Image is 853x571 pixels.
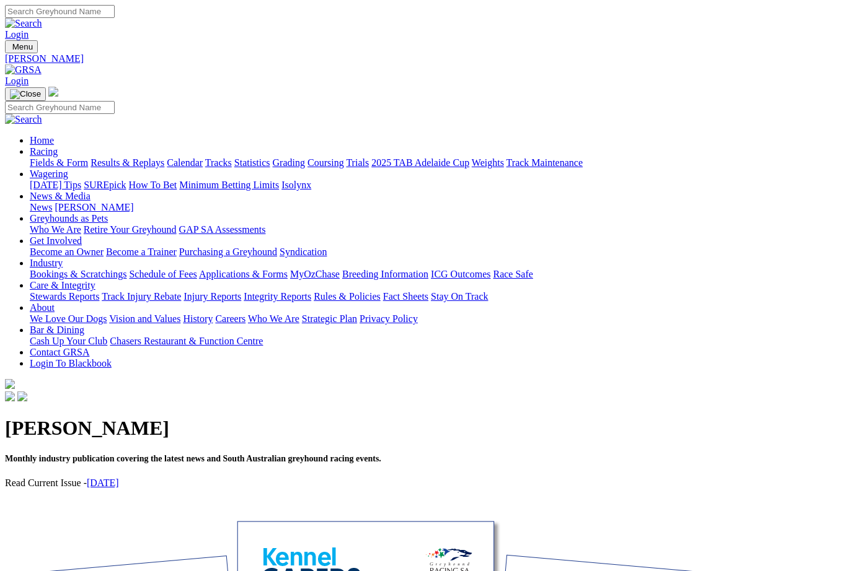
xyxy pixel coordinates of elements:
a: 2025 TAB Adelaide Cup [371,157,469,168]
a: How To Bet [129,180,177,190]
div: Bar & Dining [30,336,848,347]
a: Vision and Values [109,313,180,324]
a: Greyhounds as Pets [30,213,108,224]
a: Become a Trainer [106,246,177,257]
a: Login [5,29,29,40]
div: Care & Integrity [30,291,848,302]
a: Careers [215,313,245,324]
button: Toggle navigation [5,87,46,101]
a: SUREpick [84,180,126,190]
a: Integrity Reports [244,291,311,302]
a: Syndication [280,246,327,257]
button: Toggle navigation [5,40,38,53]
a: News & Media [30,191,91,201]
a: Statistics [234,157,270,168]
img: logo-grsa-white.png [5,379,15,389]
div: Get Involved [30,246,848,258]
span: Monthly industry publication covering the latest news and South Australian greyhound racing events. [5,454,381,463]
a: Login To Blackbook [30,358,112,368]
a: Trials [346,157,369,168]
a: Purchasing a Greyhound [179,246,277,257]
img: facebook.svg [5,391,15,401]
a: Minimum Betting Limits [179,180,279,190]
div: Racing [30,157,848,168]
img: Close [10,89,41,99]
a: Bookings & Scratchings [30,269,126,279]
a: Get Involved [30,235,82,246]
div: News & Media [30,202,848,213]
a: Rules & Policies [314,291,381,302]
a: Isolynx [281,180,311,190]
span: Menu [12,42,33,51]
img: logo-grsa-white.png [48,87,58,97]
div: Wagering [30,180,848,191]
a: We Love Our Dogs [30,313,107,324]
a: Who We Are [30,224,81,235]
a: Schedule of Fees [129,269,197,279]
div: Greyhounds as Pets [30,224,848,235]
a: [DATE] [87,477,119,488]
a: News [30,202,52,212]
a: Stewards Reports [30,291,99,302]
a: [PERSON_NAME] [5,53,848,64]
a: Racing [30,146,58,157]
a: Login [5,76,29,86]
p: Read Current Issue - [5,477,848,489]
a: Chasers Restaurant & Function Centre [110,336,263,346]
a: Grading [273,157,305,168]
a: Calendar [167,157,203,168]
a: Retire Your Greyhound [84,224,177,235]
a: Race Safe [493,269,533,279]
a: Fact Sheets [383,291,428,302]
a: About [30,302,55,313]
a: Track Injury Rebate [102,291,181,302]
a: Bar & Dining [30,325,84,335]
a: Tracks [205,157,232,168]
a: Cash Up Your Club [30,336,107,346]
img: twitter.svg [17,391,27,401]
input: Search [5,5,115,18]
a: [PERSON_NAME] [55,202,133,212]
a: Strategic Plan [302,313,357,324]
a: Industry [30,258,63,268]
a: Care & Integrity [30,280,95,290]
img: Search [5,18,42,29]
img: Search [5,114,42,125]
a: Become an Owner [30,246,104,257]
a: Fields & Form [30,157,88,168]
a: Privacy Policy [360,313,418,324]
a: Weights [472,157,504,168]
a: Injury Reports [183,291,241,302]
h1: [PERSON_NAME] [5,417,848,440]
a: Breeding Information [342,269,428,279]
img: GRSA [5,64,42,76]
a: History [183,313,213,324]
a: Stay On Track [431,291,488,302]
a: Applications & Forms [199,269,288,279]
a: MyOzChase [290,269,340,279]
a: ICG Outcomes [431,269,490,279]
a: Wagering [30,168,68,179]
div: Industry [30,269,848,280]
a: Contact GRSA [30,347,89,357]
a: Results & Replays [91,157,164,168]
input: Search [5,101,115,114]
a: GAP SA Assessments [179,224,266,235]
div: About [30,313,848,325]
a: Coursing [307,157,344,168]
a: Who We Are [248,313,299,324]
a: Home [30,135,54,146]
a: [DATE] Tips [30,180,81,190]
a: Track Maintenance [506,157,583,168]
